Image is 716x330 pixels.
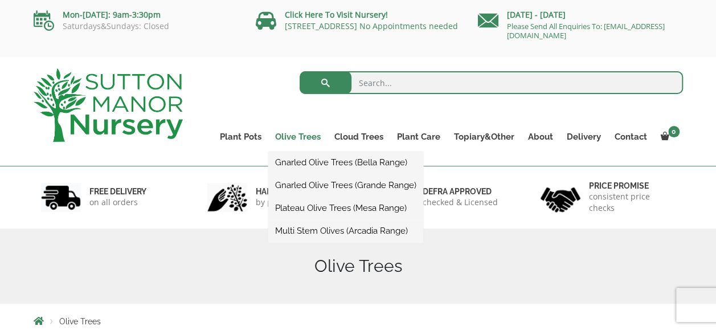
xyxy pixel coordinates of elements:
a: Cloud Trees [328,129,390,145]
h6: Defra approved [423,186,498,197]
a: 0 [654,129,683,145]
input: Search... [300,71,683,94]
h1: Olive Trees [34,256,683,276]
span: 0 [668,126,680,137]
img: 4.jpg [541,180,580,215]
a: Contact [608,129,654,145]
img: logo [34,68,183,142]
a: About [521,129,560,145]
h6: hand picked [256,186,318,197]
a: Topiary&Other [447,129,521,145]
p: Saturdays&Sundays: Closed [34,22,239,31]
a: Multi Stem Olives (Arcadia Range) [268,222,423,239]
nav: Breadcrumbs [34,316,683,325]
p: [DATE] - [DATE] [478,8,683,22]
a: Gnarled Olive Trees (Bella Range) [268,154,423,171]
a: Plant Pots [213,129,268,145]
a: Olive Trees [268,129,328,145]
img: 1.jpg [41,183,81,212]
a: [STREET_ADDRESS] No Appointments needed [285,21,458,31]
p: checked & Licensed [423,197,498,208]
h6: FREE DELIVERY [89,186,146,197]
p: on all orders [89,197,146,208]
a: Plant Care [390,129,447,145]
a: Delivery [560,129,608,145]
p: Mon-[DATE]: 9am-3:30pm [34,8,239,22]
span: Olive Trees [59,317,101,326]
a: Gnarled Olive Trees (Grande Range) [268,177,423,194]
a: Please Send All Enquiries To: [EMAIL_ADDRESS][DOMAIN_NAME] [507,21,665,40]
a: Click Here To Visit Nursery! [285,9,388,20]
p: consistent price checks [589,191,676,214]
a: Plateau Olive Trees (Mesa Range) [268,199,423,217]
p: by professionals [256,197,318,208]
h6: Price promise [589,181,676,191]
img: 2.jpg [207,183,247,212]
